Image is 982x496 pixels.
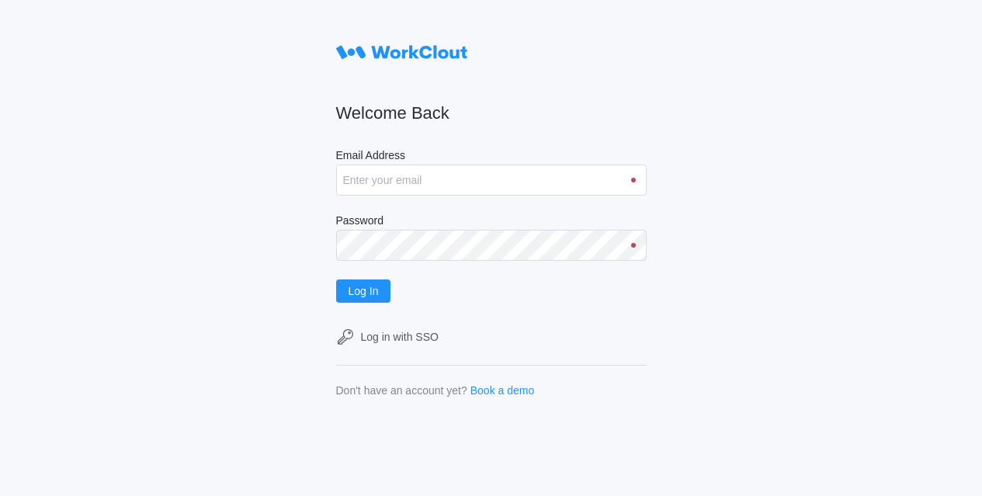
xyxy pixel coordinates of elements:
[336,328,647,346] a: Log in with SSO
[336,214,647,230] label: Password
[470,384,535,397] a: Book a demo
[336,279,391,303] button: Log In
[349,286,379,297] span: Log In
[361,331,439,343] div: Log in with SSO
[336,149,647,165] label: Email Address
[336,165,647,196] input: Enter your email
[336,102,647,124] h2: Welcome Back
[336,384,467,397] div: Don't have an account yet?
